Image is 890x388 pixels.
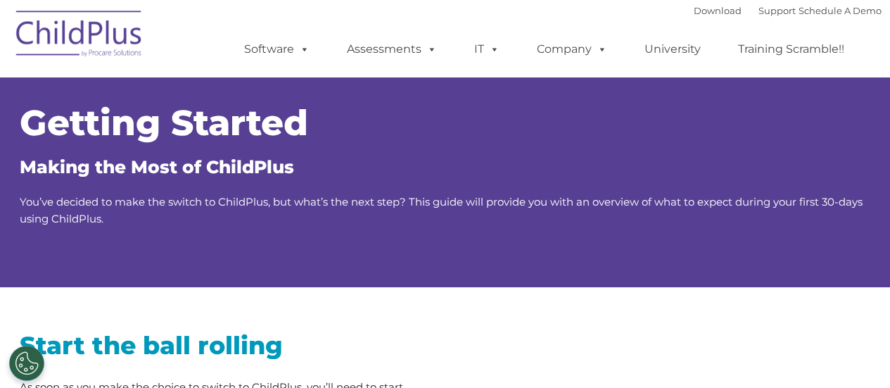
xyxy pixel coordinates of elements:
a: IT [460,35,514,63]
a: Schedule A Demo [799,5,882,16]
span: Getting Started [20,101,308,144]
img: ChildPlus by Procare Solutions [9,1,150,71]
a: Company [523,35,621,63]
a: Assessments [333,35,451,63]
a: Support [758,5,796,16]
a: Software [230,35,324,63]
font: | [694,5,882,16]
span: Making the Most of ChildPlus [20,156,294,177]
a: University [630,35,715,63]
span: You’ve decided to make the switch to ChildPlus, but what’s the next step? This guide will provide... [20,195,863,225]
a: Download [694,5,742,16]
button: Cookies Settings [9,346,44,381]
a: Training Scramble!! [724,35,858,63]
h2: Start the ball rolling [20,330,435,361]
